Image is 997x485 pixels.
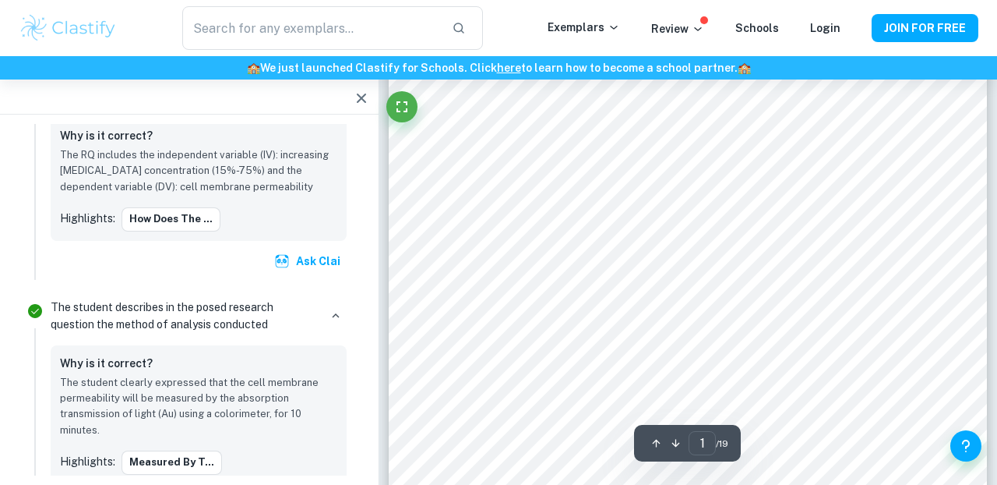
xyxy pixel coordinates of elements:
img: clai.svg [274,253,290,269]
p: The student describes in the posed research question the method of analysis conducted [51,299,319,333]
a: Schools [735,22,779,34]
button: How does the ... [122,207,220,231]
button: Fullscreen [386,91,417,122]
a: here [497,62,521,74]
h6: Why is it correct? [60,127,153,144]
button: measured by t... [122,451,222,474]
span: 🏫 [247,62,260,74]
p: Review [651,20,704,37]
button: JOIN FOR FREE [872,14,978,42]
p: Exemplars [548,19,620,36]
p: Highlights: [60,210,115,227]
span: 🏫 [738,62,751,74]
p: Highlights: [60,453,115,470]
p: The student clearly expressed that the cell membrane permeability will be measured by the absorpt... [60,375,337,439]
svg: Correct [26,302,44,320]
img: Clastify logo [19,12,118,44]
button: Report mistake/confusion [329,359,337,367]
h6: Why is it correct? [60,355,153,372]
button: Report mistake/confusion [329,132,337,140]
a: Login [810,22,840,34]
p: The RQ includes the independent variable (IV): increasing [MEDICAL_DATA] concentration (15%-75%) ... [60,147,337,195]
h6: We just launched Clastify for Schools. Click to learn how to become a school partner. [3,59,994,76]
span: / 19 [716,437,728,451]
button: Help and Feedback [950,430,981,462]
button: Ask Clai [271,247,347,275]
input: Search for any exemplars... [182,6,439,50]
